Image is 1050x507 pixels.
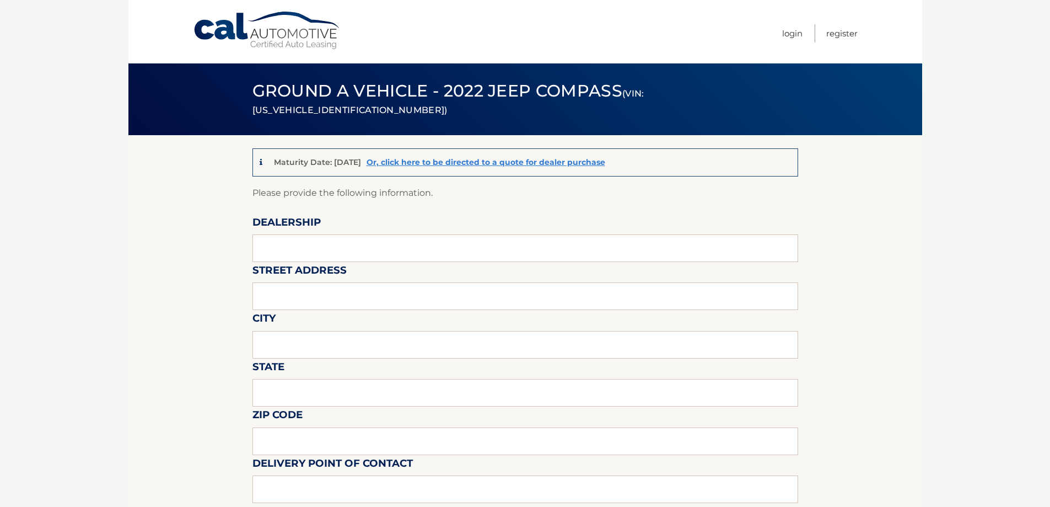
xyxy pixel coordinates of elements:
[252,81,644,118] span: Ground a Vehicle - 2022 Jeep Compass
[367,157,605,167] a: Or, click here to be directed to a quote for dealer purchase
[252,88,644,115] small: (VIN: [US_VEHICLE_IDENTIFICATION_NUMBER])
[826,24,858,42] a: Register
[274,157,361,167] p: Maturity Date: [DATE]
[252,185,798,201] p: Please provide the following information.
[252,262,347,282] label: Street Address
[782,24,803,42] a: Login
[252,214,321,234] label: Dealership
[252,310,276,330] label: City
[252,359,284,379] label: State
[252,455,413,476] label: Delivery Point of Contact
[252,407,303,427] label: Zip Code
[193,11,342,50] a: Cal Automotive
